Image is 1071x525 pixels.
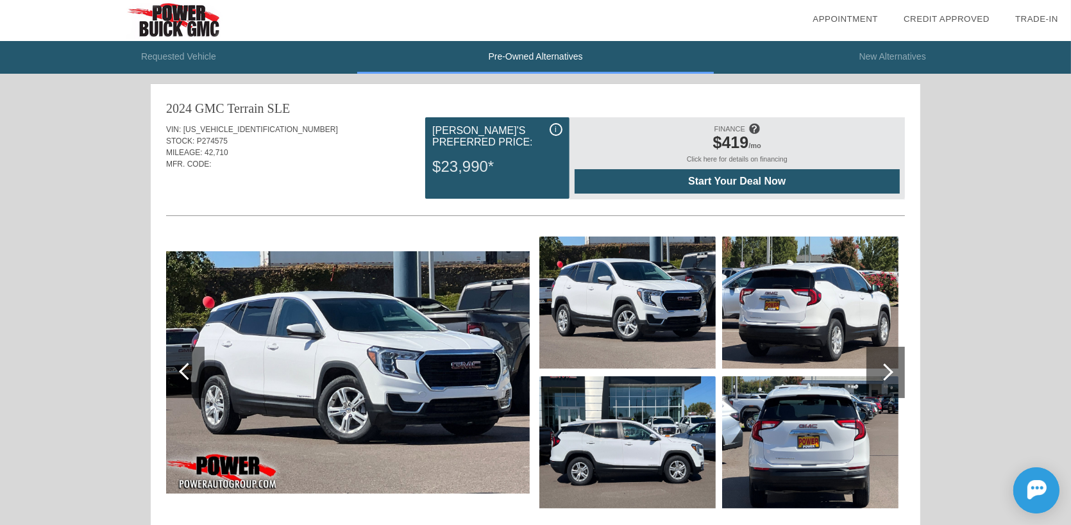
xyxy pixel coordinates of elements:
[432,150,562,183] div: $23,990*
[714,125,745,133] span: FINANCE
[432,123,562,150] div: [PERSON_NAME]'s Preferred Price:
[1015,14,1058,24] a: Trade-In
[539,376,716,508] img: 4693cf8c295a69883a64bf50adee6f06.jpg
[591,176,884,187] span: Start Your Deal Now
[166,137,194,146] span: STOCK:
[166,148,203,157] span: MILEAGE:
[166,160,212,169] span: MFR. CODE:
[183,125,338,134] span: [US_VEHICLE_IDENTIFICATION_NUMBER]
[714,41,1071,74] li: New Alternatives
[166,125,181,134] span: VIN:
[166,251,530,494] img: b415cca53a271c7f38248daf2f8a75c3.jpg
[539,237,716,369] img: 6f438cd3aa9d2581970a9447d40f944d.jpg
[575,155,900,169] div: Click here for details on financing
[904,14,990,24] a: Credit Approved
[205,148,228,157] span: 42,710
[722,237,898,369] img: 138b6740a98f1808d3f4dc0bef2f0e2b.jpg
[581,133,893,155] div: /mo
[550,123,562,136] div: i
[956,456,1071,525] iframe: Chat Assistance
[267,99,291,117] div: SLE
[166,99,264,117] div: 2024 GMC Terrain
[722,376,898,508] img: 5a269b2f7077ea79b8736a3277b5b4d6.jpg
[813,14,878,24] a: Appointment
[357,41,714,74] li: Pre-Owned Alternatives
[713,133,749,151] span: $419
[166,178,905,198] div: Quoted on [DATE] 4:15:05 PM
[197,137,228,146] span: P274575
